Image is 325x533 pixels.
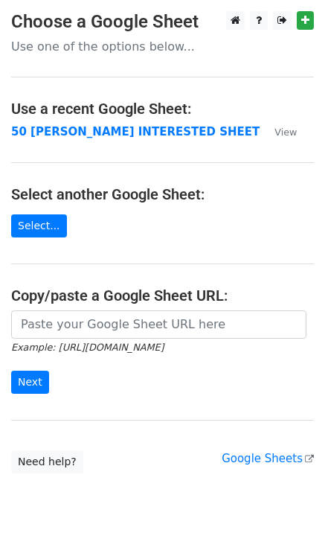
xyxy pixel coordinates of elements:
[11,310,306,339] input: Paste your Google Sheet URL here
[222,452,314,465] a: Google Sheets
[11,214,67,237] a: Select...
[11,125,260,138] a: 50 [PERSON_NAME] INTERESTED SHEET
[11,450,83,473] a: Need help?
[260,125,297,138] a: View
[11,185,314,203] h4: Select another Google Sheet:
[11,11,314,33] h3: Choose a Google Sheet
[11,287,314,304] h4: Copy/paste a Google Sheet URL:
[274,127,297,138] small: View
[11,371,49,394] input: Next
[11,39,314,54] p: Use one of the options below...
[11,100,314,118] h4: Use a recent Google Sheet:
[11,342,164,353] small: Example: [URL][DOMAIN_NAME]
